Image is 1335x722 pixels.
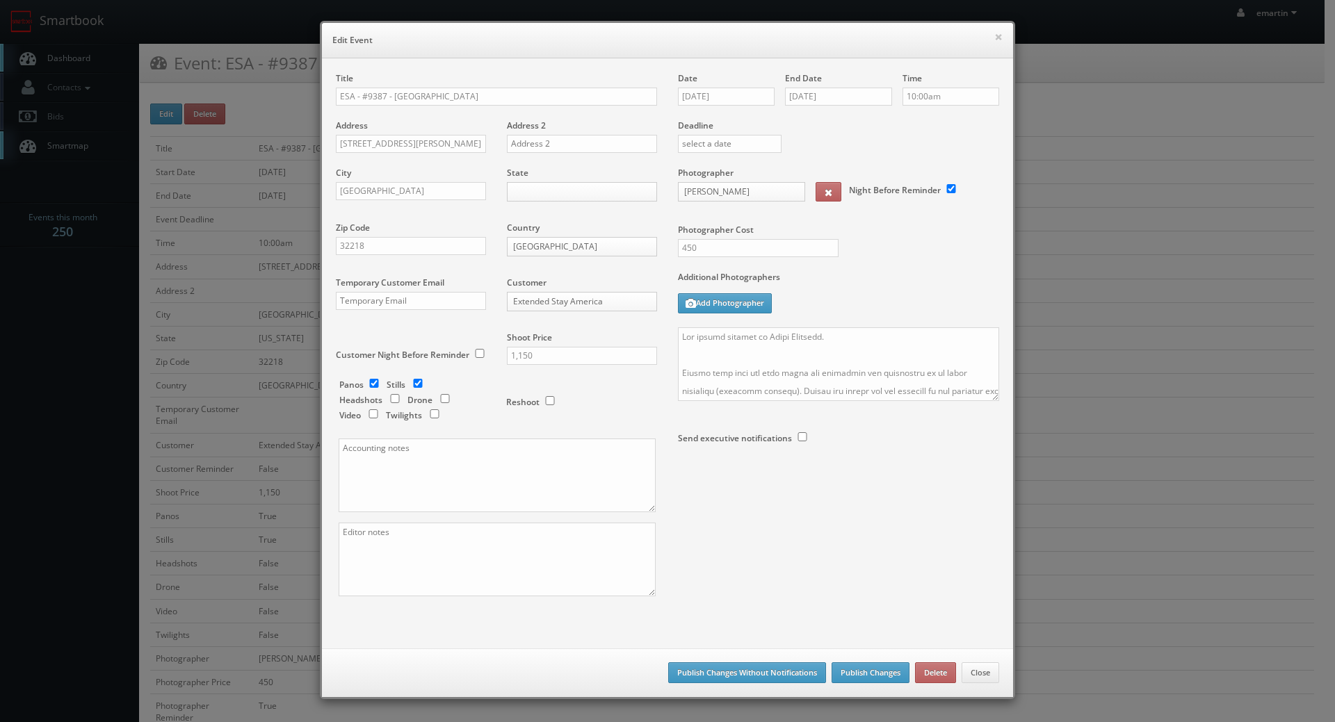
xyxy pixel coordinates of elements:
[332,33,1003,47] h6: Edit Event
[678,327,999,401] textarea: Lor ipsumd sitamet co Adipi Elitsedd. Eiusmo temp inci utl etdo magna ali enimadmin ven quisnostr...
[336,349,469,361] label: Customer Night Before Reminder
[336,72,353,84] label: Title
[962,662,999,683] button: Close
[849,184,941,196] label: Night Before Reminder
[336,135,486,153] input: Address
[336,237,486,255] input: Zip Code
[386,409,422,421] label: Twilights
[336,277,444,288] label: Temporary Customer Email
[507,135,657,153] input: Address 2
[678,271,999,290] label: Additional Photographers
[507,277,547,288] label: Customer
[668,662,826,683] button: Publish Changes Without Notifications
[994,32,1003,42] button: ×
[507,331,552,343] label: Shoot Price
[903,72,922,84] label: Time
[387,379,405,391] label: Stills
[507,120,546,131] label: Address 2
[785,88,892,106] input: Select a date
[678,432,792,444] label: Send executive notifications
[678,72,697,84] label: Date
[678,293,772,313] button: Add Photographer
[667,224,1010,236] label: Photographer Cost
[407,394,432,406] label: Drone
[513,293,638,311] span: Extended Stay America
[507,237,657,256] a: [GEOGRAPHIC_DATA]
[678,167,734,179] label: Photographer
[507,347,657,365] input: Shoot Price
[336,182,486,200] input: City
[507,292,657,311] a: Extended Stay America
[336,120,368,131] label: Address
[785,72,822,84] label: End Date
[678,182,805,202] a: [PERSON_NAME]
[832,662,909,683] button: Publish Changes
[513,238,638,256] span: [GEOGRAPHIC_DATA]
[506,396,540,408] label: Reshoot
[336,167,351,179] label: City
[339,409,361,421] label: Video
[678,239,839,257] input: Photographer Cost
[678,135,782,153] input: select a date
[507,167,528,179] label: State
[336,222,370,233] label: Zip Code
[339,379,364,391] label: Panos
[667,120,1010,131] label: Deadline
[678,88,775,106] input: Select a date
[915,662,956,683] button: Delete
[507,222,540,233] label: Country
[336,292,486,310] input: Temporary Email
[684,183,786,201] span: [PERSON_NAME]
[336,88,657,106] input: Title
[339,394,382,406] label: Headshots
